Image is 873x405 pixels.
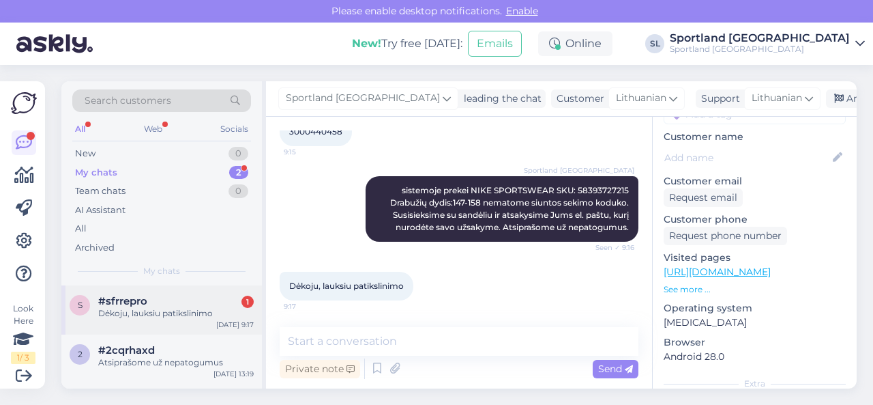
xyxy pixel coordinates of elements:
[664,283,846,296] p: See more ...
[228,147,248,160] div: 0
[352,36,462,52] div: Try free [DATE]:
[11,352,35,364] div: 1 / 3
[216,320,254,330] div: [DATE] 9:17
[538,31,612,56] div: Online
[229,166,248,180] div: 2
[352,37,381,50] b: New!
[670,33,865,55] a: Sportland [GEOGRAPHIC_DATA]Sportland [GEOGRAPHIC_DATA]
[664,174,846,188] p: Customer email
[664,188,743,207] div: Request email
[75,241,115,255] div: Archived
[75,184,125,198] div: Team chats
[228,184,248,198] div: 0
[645,34,664,53] div: SL
[78,349,83,359] span: 2
[664,350,846,364] p: Android 28.0
[664,251,846,265] p: Visited pages
[616,91,666,106] span: Lithuanian
[664,130,846,144] p: Customer name
[458,92,542,106] div: leading the chat
[98,357,254,369] div: Atsiprašome už nepatogumus
[85,94,171,108] span: Search customers
[11,303,35,364] div: Look Here
[75,222,87,236] div: All
[143,265,180,277] span: My chats
[98,344,155,357] span: #2cqrhaxd
[524,165,634,176] span: Sportland [GEOGRAPHIC_DATA]
[218,120,251,138] div: Socials
[390,185,631,232] span: sistemoje prekei NIKE SPORTSWEAR SKU: 58393727215 Drabužių dydis:147-158 nematome siuntos sekimo ...
[11,92,37,114] img: Askly Logo
[284,301,335,311] span: 9:17
[670,33,850,44] div: Sportland [GEOGRAPHIC_DATA]
[141,120,165,138] div: Web
[280,360,360,378] div: Private note
[752,91,802,106] span: Lithuanian
[670,44,850,55] div: Sportland [GEOGRAPHIC_DATA]
[98,295,147,307] span: #sfrrepro
[664,316,846,330] p: [MEDICAL_DATA]
[284,147,335,157] span: 9:15
[598,363,633,375] span: Send
[289,281,404,291] span: Dėkoju, lauksiu patikslinimo
[289,126,342,137] span: 3000440458
[213,369,254,379] div: [DATE] 13:19
[98,307,254,320] div: Dėkoju, lauksiu patikslinimo
[664,301,846,316] p: Operating system
[664,227,787,245] div: Request phone number
[75,166,117,180] div: My chats
[78,300,83,310] span: s
[502,5,542,17] span: Enable
[241,296,254,308] div: 1
[75,147,95,160] div: New
[664,266,771,278] a: [URL][DOMAIN_NAME]
[286,91,440,106] span: Sportland [GEOGRAPHIC_DATA]
[664,150,830,165] input: Add name
[551,92,604,106] div: Customer
[468,31,522,57] button: Emails
[664,378,846,390] div: Extra
[664,335,846,350] p: Browser
[696,92,740,106] div: Support
[664,212,846,227] p: Customer phone
[72,120,88,138] div: All
[583,242,634,253] span: Seen ✓ 9:16
[75,204,125,217] div: AI Assistant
